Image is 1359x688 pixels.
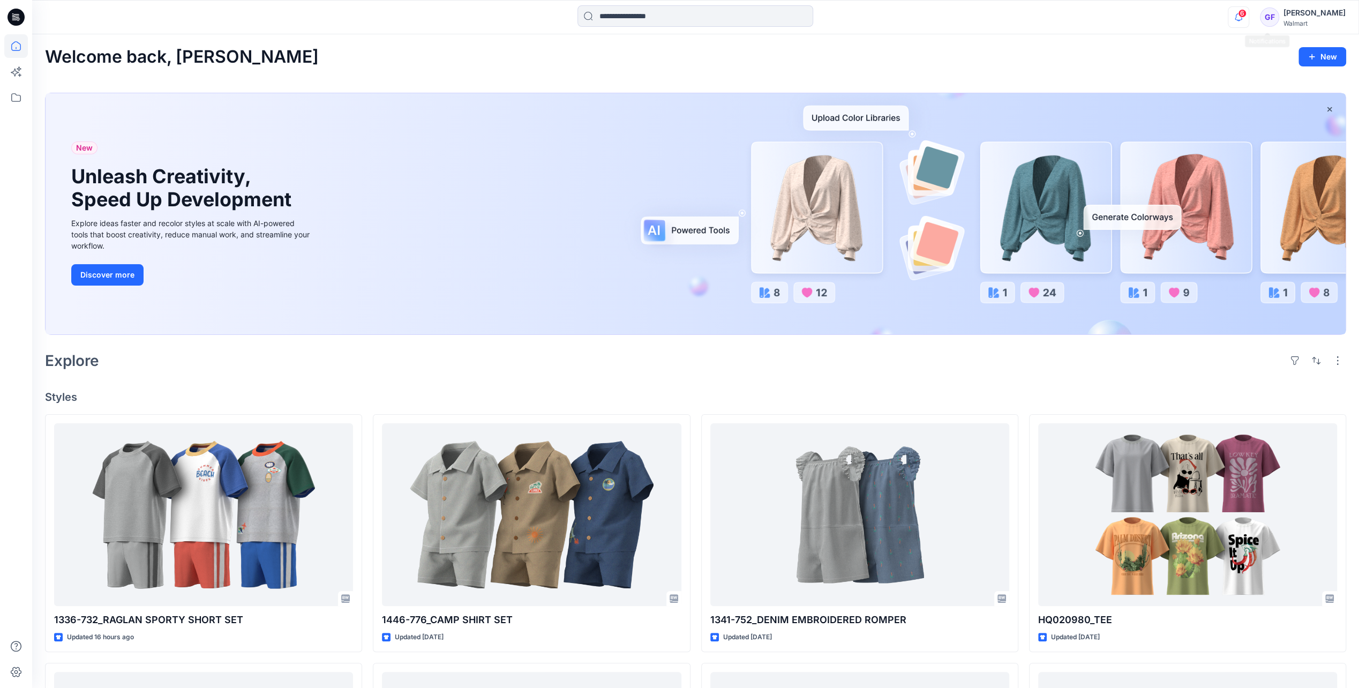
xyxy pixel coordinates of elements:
h4: Styles [45,391,1346,403]
a: 1446-776_CAMP SHIRT SET [382,423,681,606]
p: 1336-732_RAGLAN SPORTY SHORT SET [54,612,353,627]
div: GF [1260,8,1279,27]
div: [PERSON_NAME] [1283,6,1346,19]
a: Discover more [71,264,312,286]
h1: Unleash Creativity, Speed Up Development [71,165,296,211]
p: Updated [DATE] [723,632,772,643]
a: 1336-732_RAGLAN SPORTY SHORT SET [54,423,353,606]
p: 1446-776_CAMP SHIRT SET [382,612,681,627]
button: New [1298,47,1346,66]
span: New [76,141,93,154]
p: HQ020980_TEE [1038,612,1337,627]
p: 1341-752_DENIM EMBROIDERED ROMPER [710,612,1009,627]
div: Explore ideas faster and recolor styles at scale with AI-powered tools that boost creativity, red... [71,218,312,251]
h2: Explore [45,352,99,369]
span: 6 [1238,9,1247,18]
p: Updated 16 hours ago [67,632,134,643]
div: Walmart [1283,19,1346,27]
p: Updated [DATE] [1051,632,1100,643]
a: 1341-752_DENIM EMBROIDERED ROMPER [710,423,1009,606]
h2: Welcome back, [PERSON_NAME] [45,47,319,67]
a: HQ020980_TEE [1038,423,1337,606]
p: Updated [DATE] [395,632,444,643]
button: Discover more [71,264,144,286]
